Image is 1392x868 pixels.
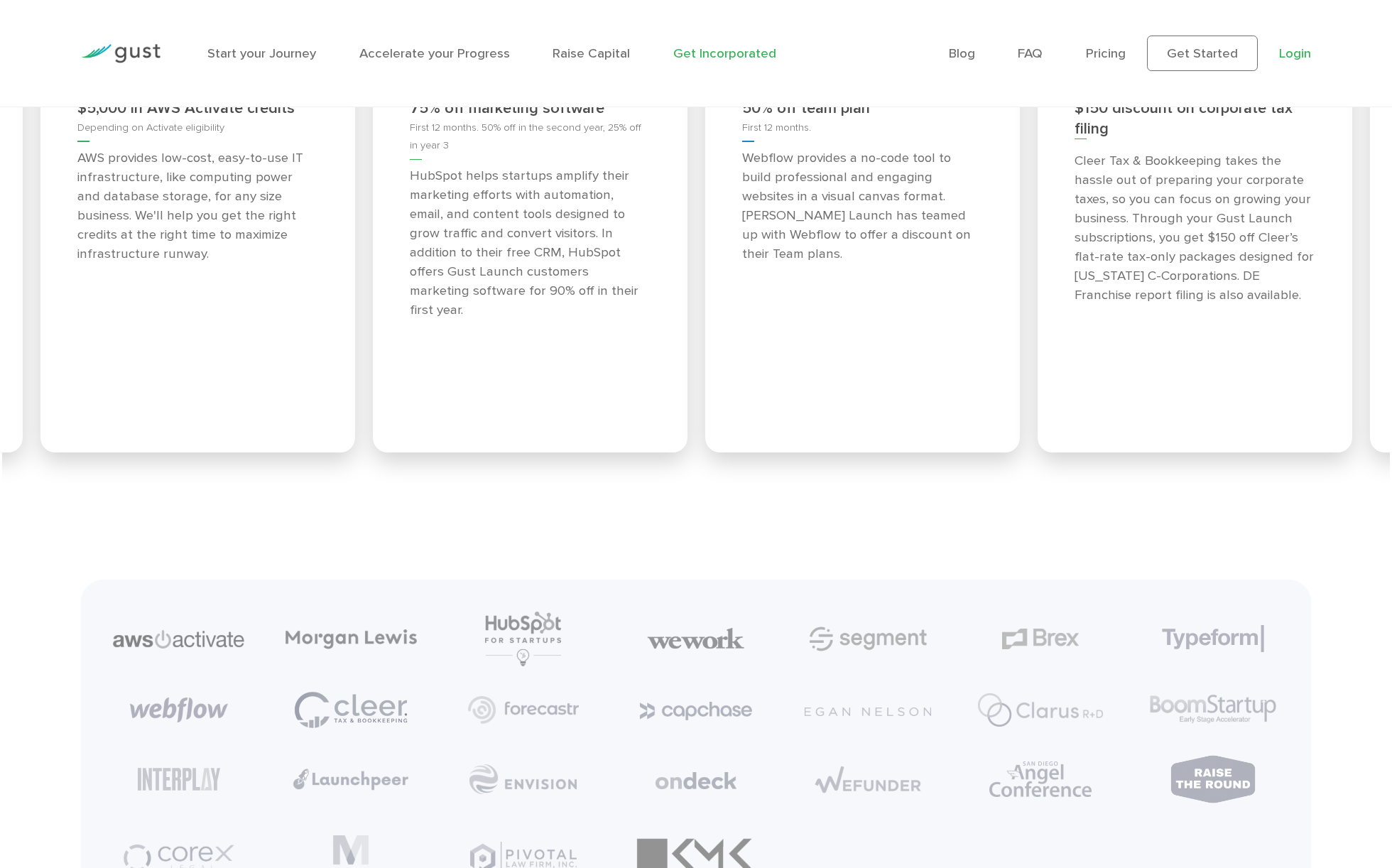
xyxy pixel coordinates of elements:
[130,698,228,722] img: Webflow
[673,45,776,61] a: Get Incorporated
[811,763,925,796] img: Wefunder
[978,693,1103,727] img: Clarus
[1075,151,1315,305] p: Cleer Tax & Bookkeeping takes the hassle out of preparing your corporate taxes, so you can focus ...
[639,702,753,720] img: Capchase
[742,98,983,119] div: 50% off team plan
[1086,45,1126,61] a: Pricing
[410,121,641,159] span: First 12 months. 50% off in the second year, 25% off in year 3
[949,45,975,61] a: Blog
[77,148,318,264] p: AWS provides low-cost, easy-to-use IT infrastructure, like computing power and database storage, ...
[1169,754,1257,805] img: Raise The Round
[410,166,651,320] p: HubSpot helps startups amplify their marketing efforts with automation, email, and content tools ...
[286,629,417,649] img: Morgan Lewis
[207,45,316,61] a: Start your Journey
[1279,45,1311,61] a: Login
[808,614,928,663] img: Segment
[113,630,244,649] img: Aws
[656,772,736,789] img: Ondeck
[1002,629,1079,649] img: Brex
[742,121,811,141] span: First 12 months.
[77,121,224,141] span: Depending on Activate eligibility
[469,764,577,794] img: Envision
[468,696,579,724] img: Forecast
[1147,36,1258,71] a: Get Started
[1018,45,1043,61] a: FAQ
[647,626,745,651] img: We Work
[805,707,931,716] img: Egan Nelson
[742,148,983,264] p: Webflow provides a no-code tool to build professional and engaging websites in a visual canvas fo...
[1146,691,1280,728] img: Boomstartup
[1162,625,1264,652] img: Typeform
[989,761,1092,797] img: Angel Conference
[410,98,651,119] div: 75% off marketing software
[359,45,510,61] a: Accelerate your Progress
[485,612,561,666] img: Hubspot
[294,691,408,729] img: Cleer Tax Bookeeping Logo
[77,98,318,119] div: $5,000 in AWS Activate credits
[81,44,161,63] img: Gust Logo
[553,45,630,61] a: Raise Capital
[137,768,220,791] img: Interplay
[293,768,409,791] img: Launchpeer
[1075,98,1315,139] div: $150 discount on corporate tax filing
